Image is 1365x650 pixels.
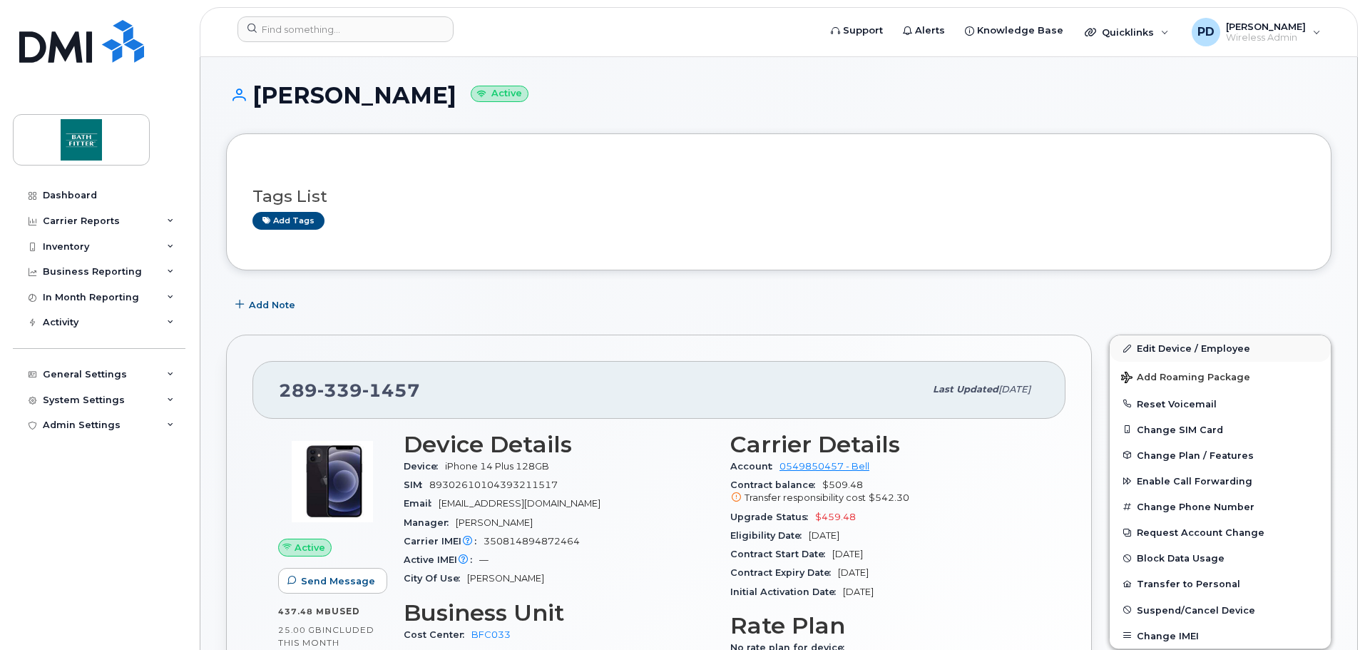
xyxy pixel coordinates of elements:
button: Block Data Usage [1110,545,1331,571]
span: [DATE] [998,384,1031,395]
span: 1457 [362,380,420,401]
span: $459.48 [815,512,856,522]
a: 0549850457 - Bell [779,461,869,472]
span: iPhone 14 Plus 128GB [445,461,549,472]
span: — [479,554,489,565]
button: Send Message [278,568,387,594]
span: 25.00 GB [278,625,322,635]
img: image20231002-3703462-trllhy.jpeg [290,439,375,524]
span: Add Note [249,298,295,312]
span: [DATE] [843,586,874,597]
span: Cost Center [404,629,471,640]
span: Send Message [301,574,375,588]
a: Edit Device / Employee [1110,335,1331,361]
span: included this month [278,624,374,648]
span: $542.30 [869,492,909,503]
span: SIM [404,479,429,490]
span: 437.48 MB [278,606,332,616]
button: Add Roaming Package [1110,362,1331,391]
span: Add Roaming Package [1121,372,1250,385]
h3: Device Details [404,432,713,457]
button: Request Account Change [1110,519,1331,545]
span: Enable Call Forwarding [1137,476,1252,487]
span: Suspend/Cancel Device [1137,604,1255,615]
a: Add tags [252,212,324,230]
span: Email [404,498,439,509]
span: Contract balance [730,479,822,490]
span: [DATE] [809,530,839,541]
span: [DATE] [838,567,869,578]
span: Contract Start Date [730,549,832,559]
span: Active IMEI [404,554,479,565]
span: Transfer responsibility cost [745,492,866,503]
h3: Rate Plan [730,613,1040,639]
span: 339 [317,380,362,401]
span: 350814894872464 [484,536,580,547]
small: Active [471,86,528,102]
span: Upgrade Status [730,512,815,522]
button: Suspend/Cancel Device [1110,597,1331,623]
button: Transfer to Personal [1110,571,1331,596]
span: 289 [279,380,420,401]
span: Eligibility Date [730,530,809,541]
span: Active [295,541,325,554]
span: [EMAIL_ADDRESS][DOMAIN_NAME] [439,498,600,509]
h3: Business Unit [404,600,713,626]
span: Device [404,461,445,472]
button: Add Note [226,292,307,318]
h3: Tags List [252,188,1305,205]
button: Change SIM Card [1110,417,1331,442]
a: BFC033 [471,629,511,640]
span: [PERSON_NAME] [467,573,544,584]
span: Account [730,461,779,472]
button: Change Phone Number [1110,494,1331,519]
h3: Carrier Details [730,432,1040,457]
span: 89302610104393211517 [429,479,558,490]
span: used [332,606,360,616]
span: Last updated [933,384,998,395]
button: Change IMEI [1110,623,1331,649]
span: Carrier IMEI [404,536,484,547]
button: Reset Voicemail [1110,391,1331,417]
span: Initial Activation Date [730,586,843,597]
button: Change Plan / Features [1110,442,1331,468]
span: [DATE] [832,549,863,559]
h1: [PERSON_NAME] [226,83,1331,108]
span: City Of Use [404,573,467,584]
span: Manager [404,517,456,528]
button: Enable Call Forwarding [1110,468,1331,494]
span: Contract Expiry Date [730,567,838,578]
span: $509.48 [730,479,1040,505]
span: [PERSON_NAME] [456,517,533,528]
span: Change Plan / Features [1137,450,1254,460]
